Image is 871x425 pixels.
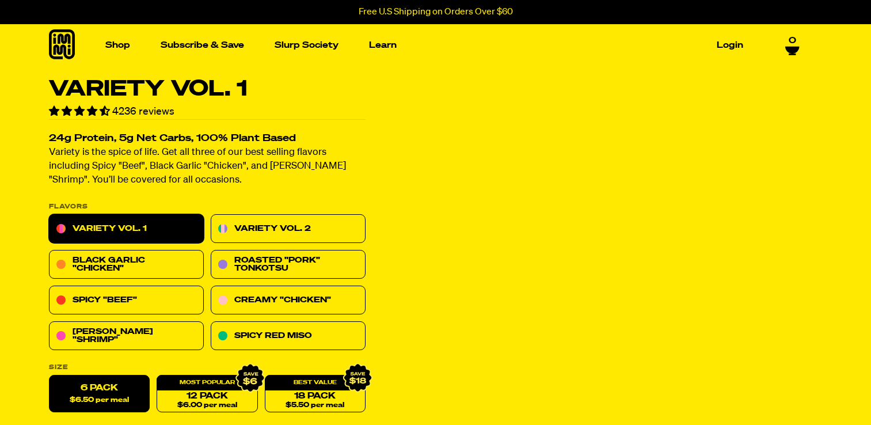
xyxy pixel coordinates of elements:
[712,36,748,54] a: Login
[177,402,237,409] span: $6.00 per meal
[49,322,204,351] a: [PERSON_NAME] "Shrimp"
[101,24,748,66] nav: Main navigation
[101,36,135,54] a: Shop
[264,375,365,413] a: 18 Pack$5.50 per meal
[211,286,366,315] a: Creamy "Chicken"
[359,7,513,17] p: Free U.S Shipping on Orders Over $60
[112,107,174,117] span: 4236 reviews
[270,36,343,54] a: Slurp Society
[49,375,150,413] label: 6 Pack
[789,32,796,42] span: 0
[157,375,257,413] a: 12 Pack$6.00 per meal
[49,286,204,315] a: Spicy "Beef"
[49,78,366,100] h1: Variety Vol. 1
[49,365,366,371] label: Size
[785,32,800,51] a: 0
[49,146,366,188] p: Variety is the spice of life. Get all three of our best selling flavors including Spicy "Beef", B...
[49,251,204,279] a: Black Garlic "Chicken"
[364,36,401,54] a: Learn
[49,215,204,244] a: Variety Vol. 1
[211,215,366,244] a: Variety Vol. 2
[70,397,129,404] span: $6.50 per meal
[49,134,366,144] h2: 24g Protein, 5g Net Carbs, 100% Plant Based
[211,322,366,351] a: Spicy Red Miso
[49,204,366,210] p: Flavors
[49,107,112,117] span: 4.55 stars
[286,402,344,409] span: $5.50 per meal
[211,251,366,279] a: Roasted "Pork" Tonkotsu
[156,36,249,54] a: Subscribe & Save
